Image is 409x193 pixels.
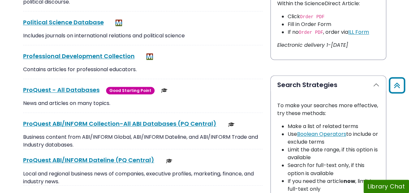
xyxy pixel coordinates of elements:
img: Scholarly or Peer Reviewed [228,121,235,128]
img: MeL (Michigan electronic Library) [146,53,153,60]
p: To make your searches more effective, try these methods: [277,102,379,117]
a: Back to Top [387,80,407,91]
li: If no , order via [288,28,379,36]
a: ProQuest ABI/INFORM Collection-All ABI Databases (PQ Central) [23,120,216,128]
a: Boolean Operators [297,130,346,138]
a: ProQuest - All Databases [23,86,100,94]
i: Electronic delivery 1-[DATE] [277,41,348,49]
code: Order PDF [299,30,323,35]
strong: now [344,177,355,185]
a: ILL Form [348,28,369,36]
code: Order PDF [300,14,325,19]
p: Includes journals on international relations and political science [23,32,263,40]
img: Scholarly or Peer Reviewed [161,87,168,94]
li: Click [288,13,379,20]
a: Professional Development Collection [23,52,135,60]
a: ProQuest ABI/INFORM Dateline (PQ Central) [23,156,154,164]
p: Contains articles for professional educators. [23,66,263,73]
li: Fill in Order Form [288,20,379,28]
div: Business content from ABI/INFORM Global, ABI/INFORM Dateline, and ABI/INFORM Trade and Industry d... [23,133,263,149]
img: MeL (Michigan electronic Library) [116,19,122,26]
a: Political Science Database [23,18,104,26]
img: Scholarly or Peer Reviewed [166,158,172,164]
li: Make a list of related terms [288,122,379,130]
li: Use to include or exclude terms [288,130,379,146]
button: Search Strategies [271,76,386,94]
button: Library Chat [363,180,409,193]
li: If you need the article , limit to full-text only [288,177,379,193]
span: Good Starting Point [106,87,155,94]
div: Local and regional business news of companies, executive profiles, marketing, finance, and indust... [23,170,263,185]
li: Search for full-text only, if this option is available [288,161,379,177]
p: News and articles on many topics. [23,99,263,107]
li: Limit the date range, if this option is available [288,146,379,161]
